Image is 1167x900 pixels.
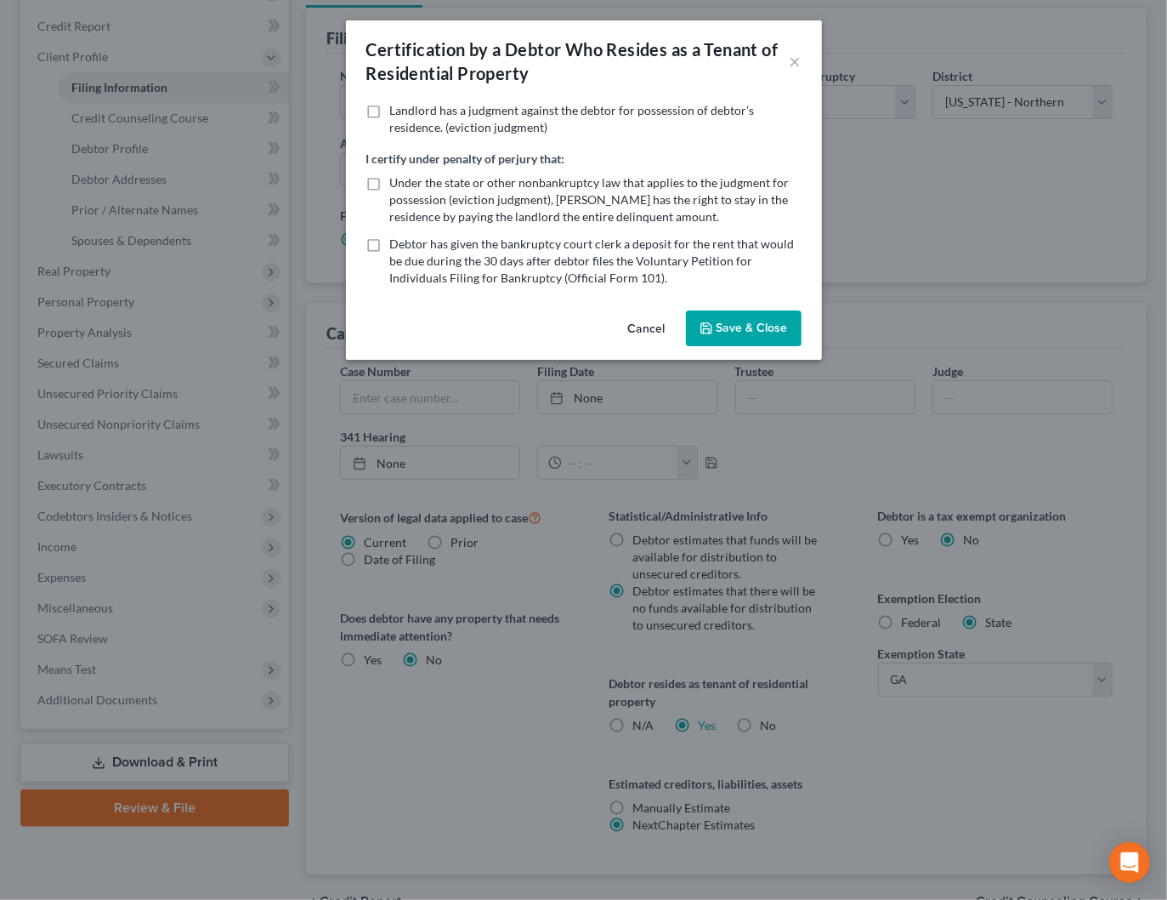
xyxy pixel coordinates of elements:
[686,310,802,346] button: Save & Close
[390,103,755,134] span: Landlord has a judgment against the debtor for possession of debtor’s residence. (eviction judgment)
[790,51,802,71] button: ×
[366,150,565,168] label: I certify under penalty of perjury that:
[366,37,790,85] div: Certification by a Debtor Who Resides as a Tenant of Residential Property
[615,312,679,346] button: Cancel
[1109,842,1150,883] div: Open Intercom Messenger
[390,175,790,224] span: Under the state or other nonbankruptcy law that applies to the judgment for possession (eviction ...
[390,236,795,285] span: Debtor has given the bankruptcy court clerk a deposit for the rent that would be due during the 3...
